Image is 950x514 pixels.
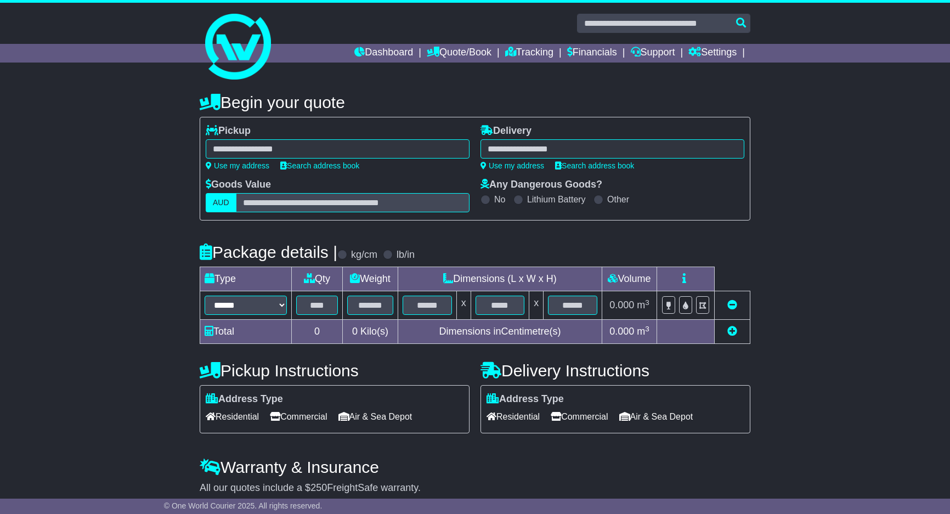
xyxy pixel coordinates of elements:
a: Search address book [280,161,359,170]
span: © One World Courier 2025. All rights reserved. [164,501,323,510]
a: Quote/Book [427,44,491,63]
td: Volume [602,267,657,291]
a: Financials [567,44,617,63]
a: Tracking [505,44,553,63]
label: kg/cm [351,249,377,261]
sup: 3 [645,325,649,333]
label: lb/in [397,249,415,261]
td: x [529,291,544,320]
label: AUD [206,193,236,212]
label: Address Type [487,393,564,405]
label: Other [607,194,629,205]
label: Lithium Battery [527,194,586,205]
td: 0 [292,320,343,344]
h4: Begin your quote [200,93,750,111]
a: Dashboard [354,44,413,63]
td: Weight [343,267,398,291]
h4: Delivery Instructions [480,362,750,380]
span: 0.000 [609,326,634,337]
span: Air & Sea Depot [338,408,412,425]
a: Search address book [555,161,634,170]
span: Air & Sea Depot [619,408,693,425]
span: m [637,300,649,310]
a: Support [631,44,675,63]
label: Address Type [206,393,283,405]
h4: Pickup Instructions [200,362,470,380]
td: x [456,291,471,320]
label: Delivery [480,125,531,137]
a: Remove this item [727,300,737,310]
span: Commercial [270,408,327,425]
h4: Package details | [200,243,337,261]
div: All our quotes include a $ FreightSafe warranty. [200,482,750,494]
a: Add new item [727,326,737,337]
span: Residential [206,408,259,425]
td: Dimensions (L x W x H) [398,267,602,291]
label: Pickup [206,125,251,137]
td: Type [200,267,292,291]
a: Use my address [480,161,544,170]
span: Residential [487,408,540,425]
span: 0 [352,326,358,337]
td: Kilo(s) [343,320,398,344]
span: 0.000 [609,300,634,310]
label: No [494,194,505,205]
td: Dimensions in Centimetre(s) [398,320,602,344]
td: Total [200,320,292,344]
a: Settings [688,44,737,63]
h4: Warranty & Insurance [200,458,750,476]
span: Commercial [551,408,608,425]
span: m [637,326,649,337]
td: Qty [292,267,343,291]
a: Use my address [206,161,269,170]
label: Any Dangerous Goods? [480,179,602,191]
span: 250 [310,482,327,493]
label: Goods Value [206,179,271,191]
sup: 3 [645,298,649,307]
